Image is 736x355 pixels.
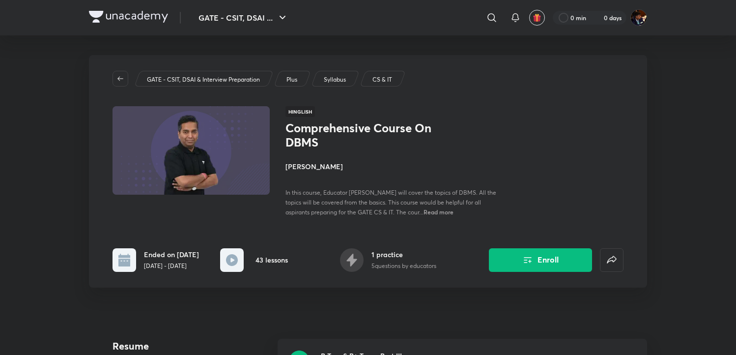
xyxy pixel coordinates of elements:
[424,208,453,216] span: Read more
[193,8,294,28] button: GATE - CSIT, DSAI ...
[322,75,348,84] a: Syllabus
[285,189,496,216] span: In this course, Educator [PERSON_NAME] will cover the topics of DBMS. All the topics will be cove...
[144,262,199,270] p: [DATE] - [DATE]
[285,75,299,84] a: Plus
[630,9,647,26] img: Asmeet Gupta
[372,75,392,84] p: CS & IT
[113,339,270,354] h4: Resume
[324,75,346,84] p: Syllabus
[285,106,315,117] span: Hinglish
[529,10,545,26] button: avatar
[600,248,623,272] button: false
[285,161,506,172] h4: [PERSON_NAME]
[371,249,436,260] h6: 1 practice
[147,75,260,84] p: GATE - CSIT, DSAI & Interview Preparation
[89,11,168,25] a: Company Logo
[489,248,592,272] button: Enroll
[371,262,436,270] p: 5 questions by educators
[145,75,262,84] a: GATE - CSIT, DSAI & Interview Preparation
[111,105,271,196] img: Thumbnail
[592,13,602,23] img: streak
[285,121,446,149] h1: Comprehensive Course On DBMS
[255,255,288,265] h6: 43 lessons
[533,13,541,22] img: avatar
[89,11,168,23] img: Company Logo
[371,75,394,84] a: CS & IT
[144,249,199,260] h6: Ended on [DATE]
[286,75,297,84] p: Plus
